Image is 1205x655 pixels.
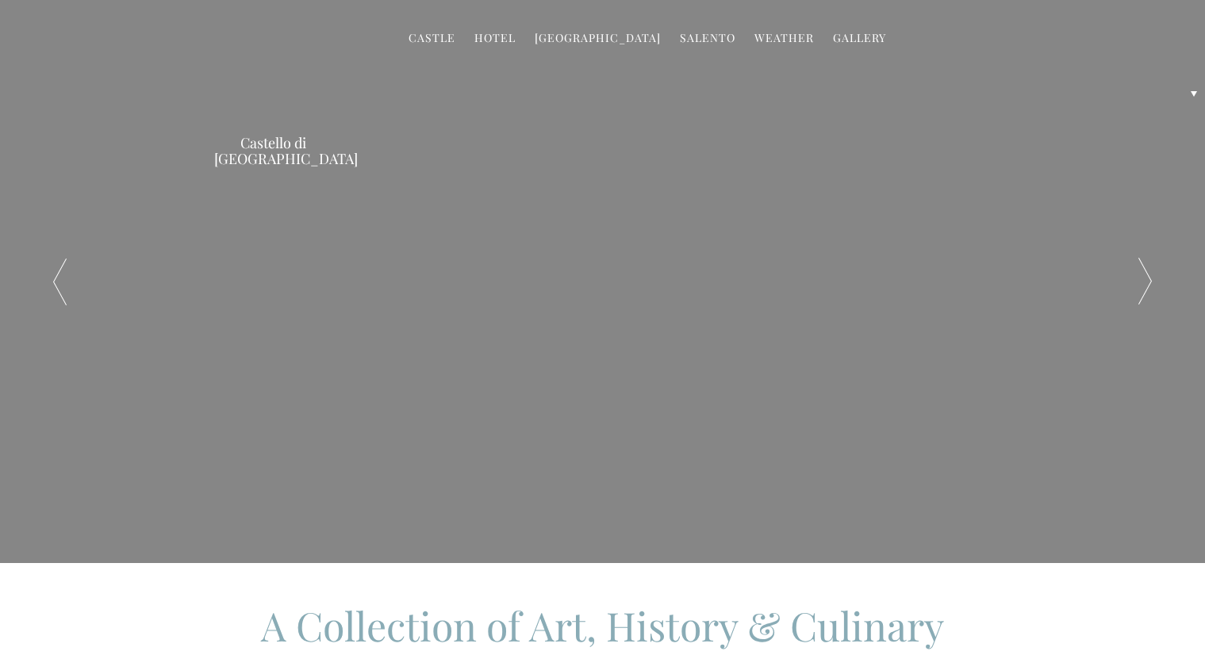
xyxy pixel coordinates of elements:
a: [GEOGRAPHIC_DATA] [535,30,661,48]
a: Hotel [474,30,516,48]
img: svg%3E [951,516,1189,635]
a: Castle [409,30,455,48]
img: Castello di Ugento [242,6,305,125]
a: Weather [754,30,814,48]
a: Salento [680,30,735,48]
a: Castello di [GEOGRAPHIC_DATA] [214,135,333,167]
a: Gallery [833,30,886,48]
